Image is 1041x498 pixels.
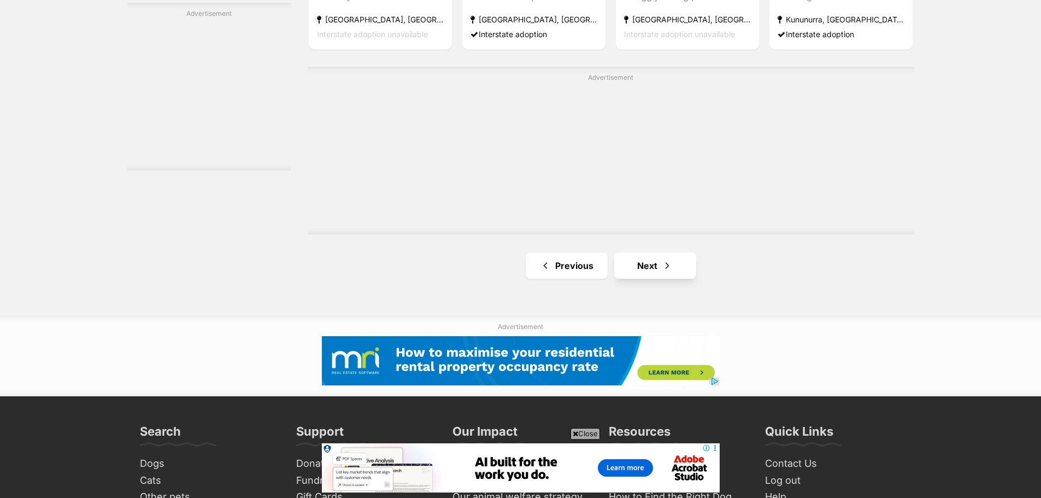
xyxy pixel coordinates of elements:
[127,23,291,160] iframe: Advertisement
[778,11,904,26] strong: Kununurra, [GEOGRAPHIC_DATA]
[571,428,600,439] span: Close
[136,455,281,472] a: Dogs
[292,472,437,489] a: Fundraise
[470,26,597,41] div: Interstate adoption
[136,472,281,489] a: Cats
[322,336,720,385] iframe: Advertisement
[470,11,597,26] strong: [GEOGRAPHIC_DATA], [GEOGRAPHIC_DATA]
[526,253,608,279] a: Previous page
[308,253,914,279] nav: Pagination
[140,424,181,446] h3: Search
[624,11,751,26] strong: [GEOGRAPHIC_DATA], [GEOGRAPHIC_DATA]
[322,443,720,493] iframe: Advertisement
[765,424,833,446] h3: Quick Links
[778,26,904,41] div: Interstate adoption
[761,455,906,472] a: Contact Us
[452,424,517,446] h3: Our Impact
[614,253,696,279] a: Next page
[308,67,914,235] div: Advertisement
[346,87,876,224] iframe: Advertisement
[296,424,344,446] h3: Support
[624,29,735,38] span: Interstate adoption unavailable
[317,11,444,26] strong: [GEOGRAPHIC_DATA], [GEOGRAPHIC_DATA]
[609,424,671,446] h3: Resources
[761,472,906,489] a: Log out
[127,3,291,171] div: Advertisement
[317,29,428,38] span: Interstate adoption unavailable
[292,455,437,472] a: Donate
